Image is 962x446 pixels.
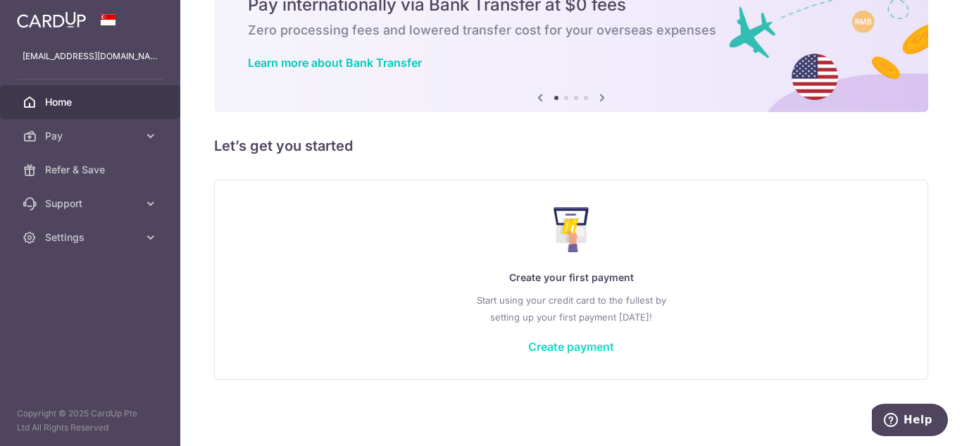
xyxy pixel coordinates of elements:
[17,11,86,28] img: CardUp
[45,163,138,177] span: Refer & Save
[45,230,138,244] span: Settings
[243,292,899,326] p: Start using your credit card to the fullest by setting up your first payment [DATE]!
[45,197,138,211] span: Support
[872,404,948,439] iframe: Opens a widget where you can find more information
[45,129,138,143] span: Pay
[248,22,894,39] h6: Zero processing fees and lowered transfer cost for your overseas expenses
[214,135,928,157] h5: Let’s get you started
[248,56,422,70] a: Learn more about Bank Transfer
[243,269,899,286] p: Create your first payment
[23,49,158,63] p: [EMAIL_ADDRESS][DOMAIN_NAME]
[554,207,589,252] img: Make Payment
[528,340,614,354] a: Create payment
[45,95,138,109] span: Home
